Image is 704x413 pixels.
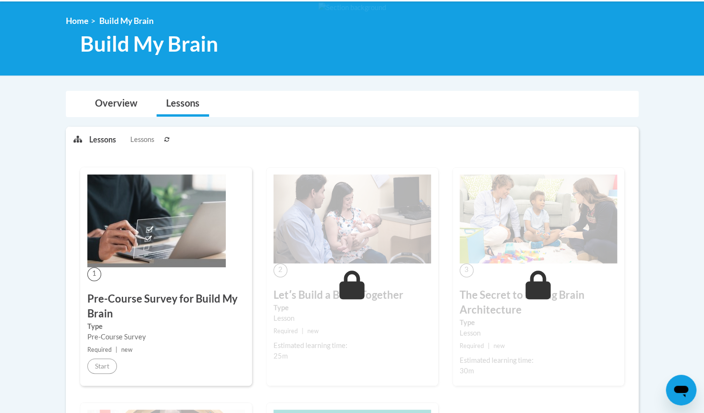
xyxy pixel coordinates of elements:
label: Type [273,303,431,313]
h3: Letʹs Build a Brain Together [273,288,431,303]
span: 30m [460,367,474,375]
span: new [121,346,133,353]
span: Required [87,346,112,353]
img: Course Image [273,174,431,263]
div: Lesson [460,328,617,338]
div: Pre-Course Survey [87,332,245,342]
button: Start [87,359,117,374]
div: Estimated learning time: [460,355,617,366]
img: Course Image [460,174,617,263]
span: | [116,346,117,353]
a: Home [66,16,88,26]
p: Lessons [89,134,116,145]
span: Required [460,342,484,349]
img: Section background [318,2,386,13]
img: Course Image [87,174,226,267]
div: Lesson [273,313,431,324]
label: Type [87,321,245,332]
h3: The Secret to Strong Brain Architecture [460,288,617,317]
span: new [494,342,505,349]
span: Required [273,327,298,335]
span: 1 [87,267,101,281]
span: 2 [273,263,287,277]
span: Build My Brain [99,16,154,26]
div: Estimated learning time: [273,340,431,351]
span: new [307,327,319,335]
span: | [488,342,490,349]
span: Build My Brain [80,31,218,56]
span: 3 [460,263,473,277]
span: 25m [273,352,288,360]
span: | [302,327,304,335]
a: Overview [85,91,147,117]
span: Lessons [130,134,154,145]
iframe: Button to launch messaging window [666,375,696,405]
h3: Pre-Course Survey for Build My Brain [87,292,245,321]
label: Type [460,317,617,328]
a: Lessons [157,91,209,117]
